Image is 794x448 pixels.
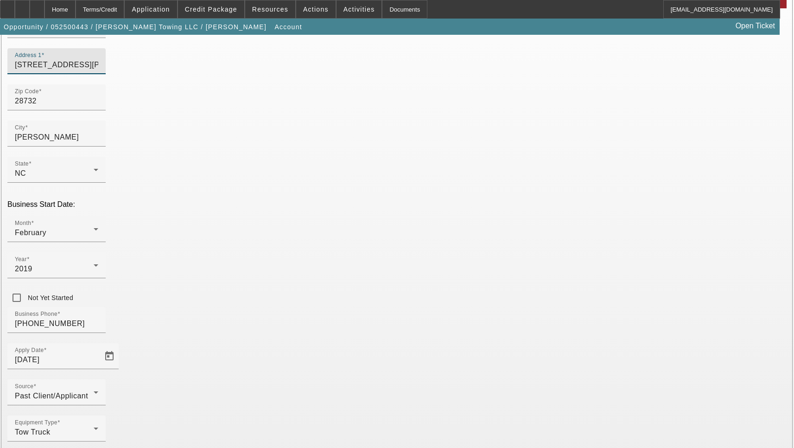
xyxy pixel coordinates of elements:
span: Activities [343,6,375,13]
button: Application [125,0,177,18]
span: Actions [303,6,329,13]
p: Business Start Date: [7,200,787,209]
mat-label: Apply Date [15,347,44,353]
button: Actions [296,0,336,18]
mat-label: Month [15,220,31,226]
button: Credit Package [178,0,244,18]
button: Open calendar [100,347,119,365]
label: Not Yet Started [26,293,73,302]
span: Tow Truck [15,428,51,436]
button: Activities [337,0,382,18]
mat-label: Business Phone [15,311,57,317]
mat-label: City [15,125,25,131]
mat-label: State [15,161,29,167]
span: Account [274,23,302,31]
span: Application [132,6,170,13]
span: Credit Package [185,6,237,13]
mat-label: Address 1 [15,52,41,58]
button: Account [272,19,304,35]
span: Past Client/Applicant [15,392,88,400]
span: February [15,229,46,237]
button: Resources [245,0,295,18]
a: Open Ticket [732,18,779,34]
span: NC [15,169,26,177]
span: 2019 [15,265,32,273]
mat-label: Source [15,384,33,390]
mat-label: Equipment Type [15,420,57,426]
mat-label: Zip Code [15,89,39,95]
span: Resources [252,6,288,13]
mat-label: Year [15,256,27,262]
span: Opportunity / 052500443 / [PERSON_NAME] Towing LLC / [PERSON_NAME] [4,23,267,31]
